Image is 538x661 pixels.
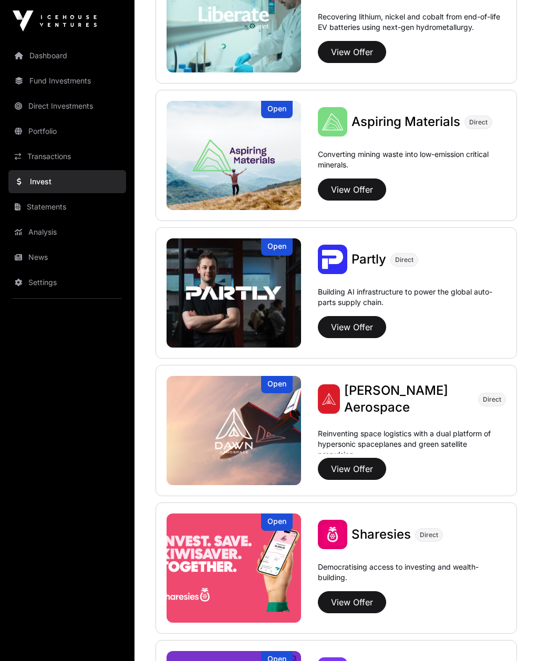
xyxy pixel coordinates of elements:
a: Invest [8,170,126,193]
a: Statements [8,195,126,218]
button: View Offer [318,179,386,201]
span: Direct [420,531,438,539]
span: Sharesies [351,527,411,542]
img: Dawn Aerospace [318,384,340,414]
div: Open [261,513,293,531]
a: Fund Investments [8,69,126,92]
a: Dawn AerospaceOpen [167,376,301,485]
a: Sharesies [351,526,411,543]
button: View Offer [318,316,386,338]
button: View Offer [318,591,386,613]
span: Direct [483,395,501,404]
p: Democratising access to investing and wealth-building. [318,562,506,587]
a: Settings [8,271,126,294]
a: Transactions [8,145,126,168]
span: Direct [395,256,413,264]
span: Direct [469,118,488,127]
span: Aspiring Materials [351,114,460,129]
a: SharesiesOpen [167,513,301,623]
div: Open [261,376,293,393]
a: PartlyOpen [167,238,301,348]
div: Open [261,238,293,256]
img: Sharesies [167,513,301,623]
p: Converting mining waste into low-emission critical minerals. [318,149,506,174]
a: Direct Investments [8,95,126,118]
img: Sharesies [318,520,347,549]
a: Dashboard [8,44,126,67]
a: [PERSON_NAME] Aerospace [344,382,474,416]
img: Aspiring Materials [318,107,347,137]
img: Partly [167,238,301,348]
img: Partly [318,245,347,274]
a: News [8,246,126,269]
iframe: Chat Widget [485,611,538,661]
div: Open [261,101,293,118]
img: Aspiring Materials [167,101,301,210]
a: Partly [351,251,386,268]
a: Analysis [8,221,126,244]
a: Portfolio [8,120,126,143]
button: View Offer [318,458,386,480]
a: Aspiring Materials [351,113,460,130]
span: Partly [351,251,386,267]
img: Icehouse Ventures Logo [13,11,97,32]
span: [PERSON_NAME] Aerospace [344,383,448,415]
p: Building AI infrastructure to power the global auto-parts supply chain. [318,287,506,312]
a: Aspiring MaterialsOpen [167,101,301,210]
p: Recovering lithium, nickel and cobalt from end-of-life EV batteries using next-gen hydrometallurgy. [318,12,506,37]
button: View Offer [318,41,386,63]
p: Reinventing space logistics with a dual platform of hypersonic spaceplanes and green satellite pr... [318,428,506,454]
img: Dawn Aerospace [167,376,301,485]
